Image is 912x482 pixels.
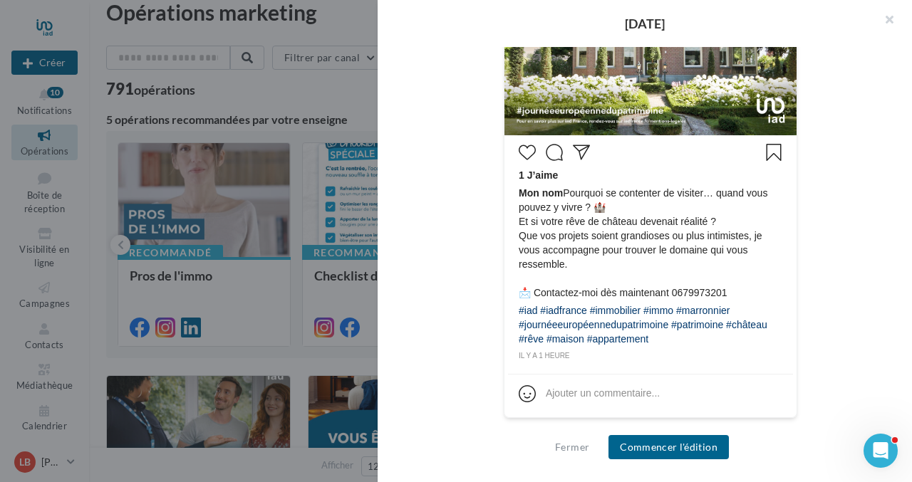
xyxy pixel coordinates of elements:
[519,303,782,350] div: #iad #iadfrance #immobilier #immo #marronnier #journéeeuropéennedupatrimoine #patrimoine #château...
[573,144,590,161] svg: Partager la publication
[400,17,889,30] div: [DATE]
[546,386,660,400] div: Ajouter un commentaire...
[519,144,536,161] svg: J’aime
[765,144,782,161] svg: Enregistrer
[519,385,536,402] svg: Emoji
[519,186,782,300] span: Pourquoi se contenter de visiter… quand vous pouvez y vivre ? 🏰 Et si votre rêve de château deven...
[519,168,782,186] div: 1 J’aime
[519,350,782,362] div: il y a 1 heure
[608,435,729,459] button: Commencer l'édition
[864,434,898,468] iframe: Intercom live chat
[549,439,595,456] button: Fermer
[519,187,563,199] span: Mon nom
[504,418,797,436] div: La prévisualisation est non-contractuelle
[546,144,563,161] svg: Commenter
